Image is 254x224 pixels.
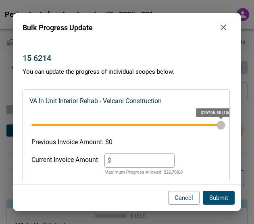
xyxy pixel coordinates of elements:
p: Previous Invoice Amount: $ 0 [31,137,221,147]
p: 15 6214 [23,52,51,64]
p: Submit [209,193,228,203]
p: You can update the progress of individual scopes below: [23,67,231,77]
div: Current Invoice Amount [31,153,98,176]
p: Cancel [175,193,193,203]
p: Maximum Progress Allowed: $ 26,768.8 [104,169,183,176]
p: Bulk Progress Update [23,22,215,33]
button: Submit [203,191,235,205]
button: Cancel [168,191,200,205]
p: VA In Unit Interior Rehab - Velcani Construction [29,96,162,106]
span: $ [108,157,111,164]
